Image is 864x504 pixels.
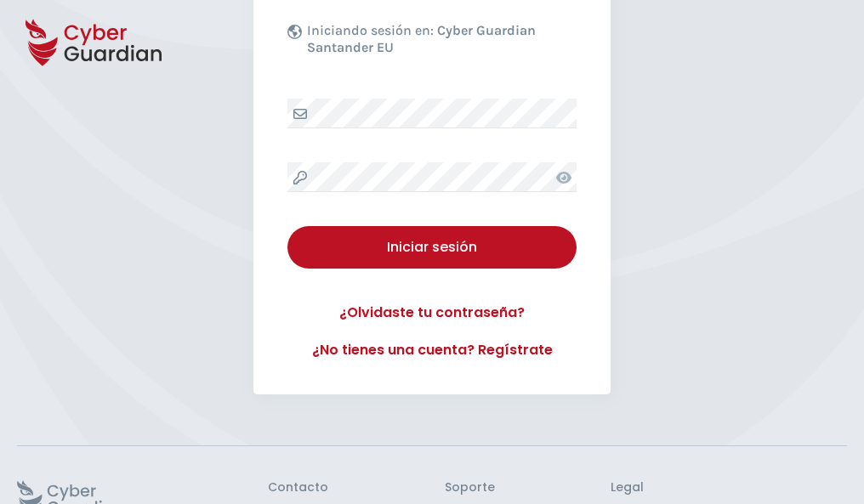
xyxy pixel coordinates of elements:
div: Iniciar sesión [300,237,564,258]
a: ¿Olvidaste tu contraseña? [287,303,577,323]
a: ¿No tienes una cuenta? Regístrate [287,340,577,360]
h3: Contacto [268,480,328,496]
h3: Soporte [445,480,495,496]
button: Iniciar sesión [287,226,577,269]
h3: Legal [611,480,847,496]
